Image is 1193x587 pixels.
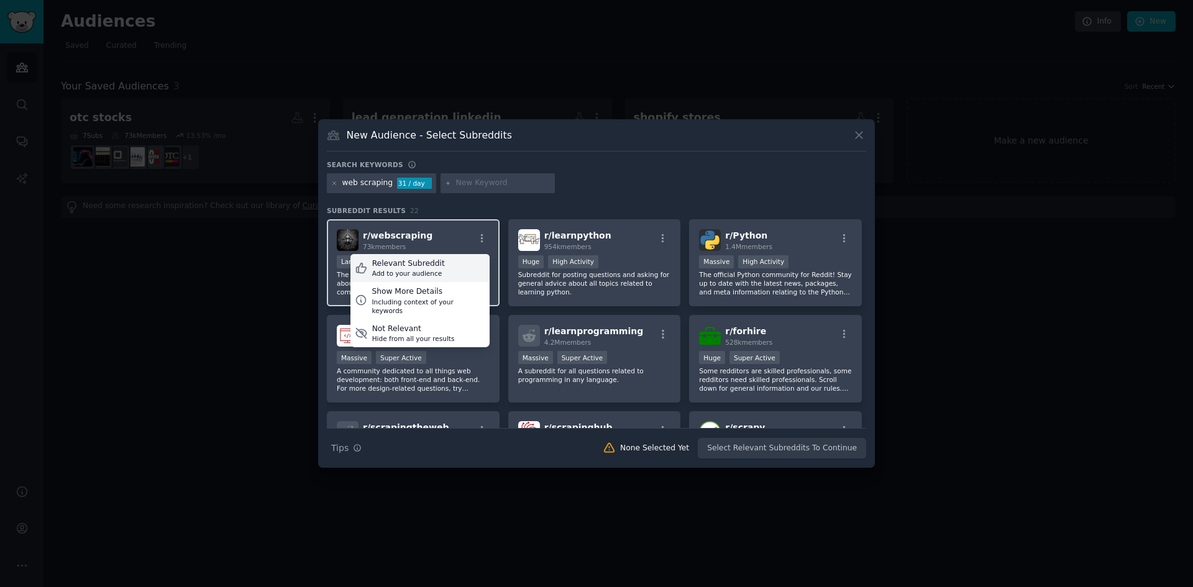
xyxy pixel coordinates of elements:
p: The first rule of web scraping is... do not talk about web scraping. But if you must, you've come... [337,270,490,296]
div: 31 / day [397,178,432,189]
span: r/ learnprogramming [544,326,644,336]
div: High Activity [548,255,598,268]
div: Large [337,255,364,268]
img: scrapy [699,421,721,443]
div: Huge [699,351,725,364]
img: learnpython [518,229,540,251]
span: 528k members [725,339,772,346]
img: webdev [337,325,359,347]
div: Super Active [557,351,608,364]
img: scrapinghub [518,421,540,443]
span: r/ scrapinghub [544,422,613,432]
div: Hide from all your results [372,334,455,343]
div: Add to your audience [372,269,445,278]
p: The official Python community for Reddit! Stay up to date with the latest news, packages, and met... [699,270,852,296]
img: Python [699,229,721,251]
span: Tips [331,442,349,455]
div: Including context of your keywords [372,298,485,315]
span: r/ Python [725,230,767,240]
div: High Activity [738,255,788,268]
span: r/ scrapingtheweb [363,422,449,432]
div: Massive [699,255,734,268]
span: r/ scrapy [725,422,765,432]
input: New Keyword [456,178,551,189]
div: web scraping [342,178,393,189]
div: Massive [337,351,372,364]
span: 954k members [544,243,592,250]
img: forhire [699,325,721,347]
span: r/ learnpython [544,230,611,240]
span: r/ webscraping [363,230,432,240]
span: Subreddit Results [327,206,406,215]
span: r/ forhire [725,326,766,336]
h3: Search keywords [327,160,403,169]
div: Super Active [729,351,780,364]
img: webscraping [337,229,359,251]
p: Some redditors are skilled professionals, some redditors need skilled professionals. Scroll down ... [699,366,852,393]
p: A community dedicated to all things web development: both front-end and back-end. For more design... [337,366,490,393]
div: Huge [518,255,544,268]
span: 1.4M members [725,243,772,250]
div: Relevant Subreddit [372,258,445,270]
span: 22 [410,207,419,214]
div: None Selected Yet [620,443,689,454]
div: Show More Details [372,286,485,298]
div: Massive [518,351,553,364]
p: A subreddit for all questions related to programming in any language. [518,366,671,384]
h3: New Audience - Select Subreddits [347,129,512,142]
div: Not Relevant [372,324,455,335]
span: 73k members [363,243,406,250]
div: Super Active [376,351,426,364]
button: Tips [327,437,366,459]
p: Subreddit for posting questions and asking for general advice about all topics related to learnin... [518,270,671,296]
span: 4.2M members [544,339,592,346]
